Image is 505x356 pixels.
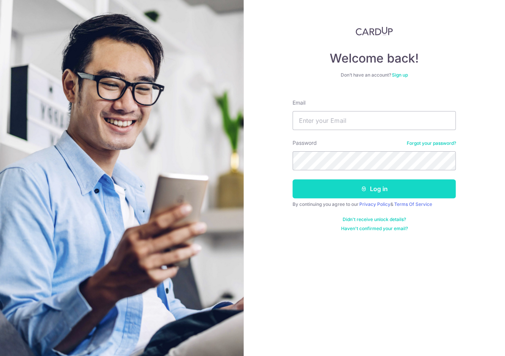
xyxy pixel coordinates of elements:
label: Email [293,99,305,107]
label: Password [293,139,317,147]
img: CardUp Logo [356,27,393,36]
div: Don’t have an account? [293,72,456,78]
a: Sign up [392,72,408,78]
h4: Welcome back! [293,51,456,66]
input: Enter your Email [293,111,456,130]
div: By continuing you agree to our & [293,201,456,207]
button: Log in [293,179,456,198]
a: Forgot your password? [406,140,456,146]
a: Terms Of Service [394,201,432,207]
a: Haven't confirmed your email? [341,226,407,232]
a: Privacy Policy [359,201,390,207]
a: Didn't receive unlock details? [343,216,406,223]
